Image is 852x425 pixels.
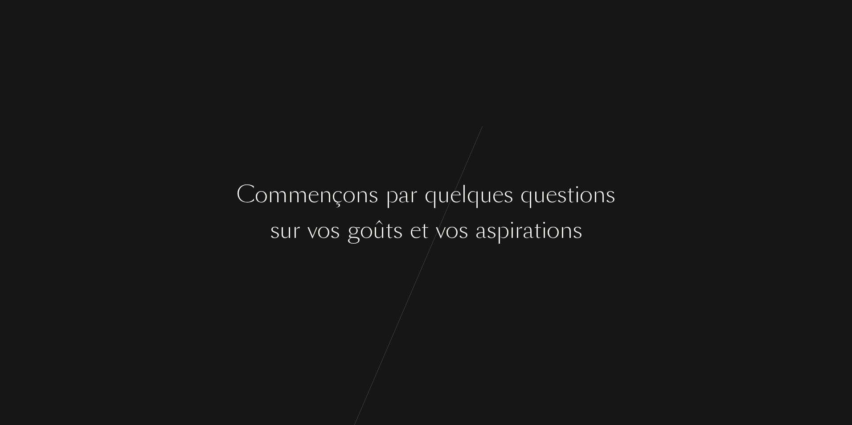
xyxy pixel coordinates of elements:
div: o [343,178,356,212]
div: o [255,178,268,212]
div: i [574,178,580,212]
div: s [557,178,567,212]
div: û [373,214,385,247]
div: u [280,214,292,247]
div: s [369,178,378,212]
div: q [467,178,480,212]
div: n [319,178,332,212]
div: u [480,178,492,212]
div: q [425,178,438,212]
div: n [560,214,573,247]
div: t [534,214,541,247]
div: s [330,214,340,247]
div: s [459,214,468,247]
div: v [307,214,317,247]
div: C [237,178,255,212]
div: a [523,214,534,247]
div: u [438,178,450,212]
div: o [547,214,560,247]
div: a [398,178,410,212]
div: l [461,178,467,212]
div: s [487,214,496,247]
div: s [270,214,280,247]
div: s [606,178,615,212]
div: s [393,214,403,247]
div: e [546,178,557,212]
div: n [593,178,606,212]
div: r [410,178,418,212]
div: u [533,178,546,212]
div: i [541,214,547,247]
div: ç [332,178,343,212]
div: p [496,214,509,247]
div: a [475,214,487,247]
div: t [385,214,393,247]
div: n [356,178,369,212]
div: q [520,178,533,212]
div: g [347,214,360,247]
div: t [567,178,574,212]
div: o [580,178,593,212]
div: i [509,214,515,247]
div: e [450,178,461,212]
div: t [421,214,429,247]
div: o [446,214,459,247]
div: v [436,214,446,247]
div: e [492,178,504,212]
div: r [292,214,300,247]
div: o [317,214,330,247]
div: s [504,178,513,212]
div: r [515,214,523,247]
div: e [308,178,319,212]
div: e [410,214,421,247]
div: s [573,214,582,247]
div: o [360,214,373,247]
div: m [288,178,308,212]
div: p [385,178,398,212]
div: m [268,178,288,212]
